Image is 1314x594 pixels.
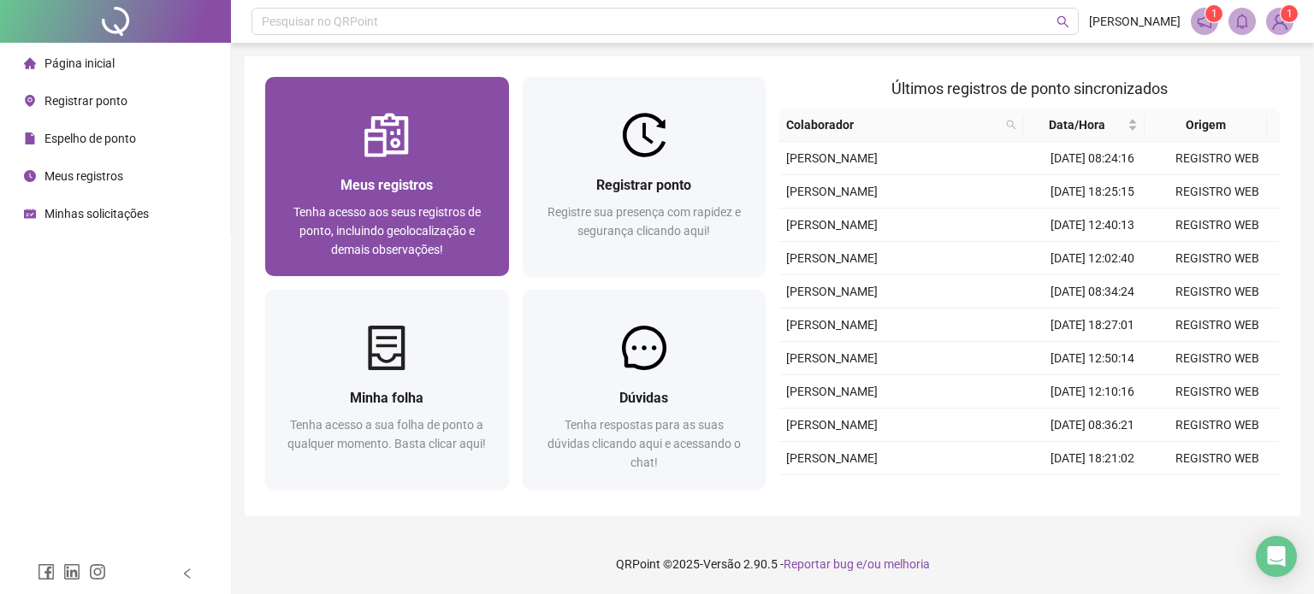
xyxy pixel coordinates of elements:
[596,177,691,193] span: Registrar ponto
[1155,309,1280,342] td: REGISTRO WEB
[44,132,136,145] span: Espelho de ponto
[1030,275,1155,309] td: [DATE] 08:34:24
[786,185,878,198] span: [PERSON_NAME]
[1030,242,1155,275] td: [DATE] 12:02:40
[703,557,741,571] span: Versão
[1234,14,1250,29] span: bell
[265,290,509,489] a: Minha folhaTenha acesso a sua folha de ponto a qualquer momento. Basta clicar aqui!
[786,451,878,465] span: [PERSON_NAME]
[786,151,878,165] span: [PERSON_NAME]
[231,534,1314,594] footer: QRPoint © 2025 - 2.90.5 -
[1030,309,1155,342] td: [DATE] 18:27:01
[63,563,80,580] span: linkedin
[786,418,878,432] span: [PERSON_NAME]
[1281,5,1298,22] sup: Atualize o seu contato no menu Meus Dados
[786,251,878,265] span: [PERSON_NAME]
[1030,442,1155,475] td: [DATE] 18:21:02
[1030,375,1155,409] td: [DATE] 12:10:16
[1287,8,1293,20] span: 1
[1256,536,1297,577] div: Open Intercom Messenger
[784,557,930,571] span: Reportar bug e/ou melhoria
[1030,209,1155,242] td: [DATE] 12:40:13
[547,418,741,469] span: Tenha respostas para as suas dúvidas clicando aqui e acessando o chat!
[786,218,878,232] span: [PERSON_NAME]
[786,318,878,332] span: [PERSON_NAME]
[265,77,509,276] a: Meus registrosTenha acesso aos seus registros de ponto, incluindo geolocalização e demais observa...
[1197,14,1212,29] span: notification
[24,95,36,107] span: environment
[786,285,878,298] span: [PERSON_NAME]
[786,115,999,134] span: Colaborador
[1003,112,1020,138] span: search
[24,132,36,144] span: file
[1023,109,1145,142] th: Data/Hora
[1030,342,1155,375] td: [DATE] 12:50:14
[340,177,433,193] span: Meus registros
[1211,8,1217,20] span: 1
[786,351,878,365] span: [PERSON_NAME]
[1155,442,1280,475] td: REGISTRO WEB
[786,385,878,398] span: [PERSON_NAME]
[1030,475,1155,509] td: [DATE] 12:45:59
[287,418,486,450] span: Tenha acesso a sua folha de ponto a qualquer momento. Basta clicar aqui!
[1155,342,1280,375] td: REGISTRO WEB
[523,290,766,489] a: DúvidasTenha respostas para as suas dúvidas clicando aqui e acessando o chat!
[24,57,36,69] span: home
[1057,15,1069,28] span: search
[181,568,193,579] span: left
[1155,275,1280,309] td: REGISTRO WEB
[619,390,668,406] span: Dúvidas
[24,208,36,220] span: schedule
[350,390,423,406] span: Minha folha
[89,563,106,580] span: instagram
[44,169,123,183] span: Meus registros
[38,563,55,580] span: facebook
[1030,175,1155,209] td: [DATE] 18:25:15
[1155,142,1280,175] td: REGISTRO WEB
[44,207,149,221] span: Minhas solicitações
[293,205,481,256] span: Tenha acesso aos seus registros de ponto, incluindo geolocalização e demais observações!
[1006,120,1016,130] span: search
[1145,109,1266,142] th: Origem
[44,94,127,108] span: Registrar ponto
[1030,409,1155,442] td: [DATE] 08:36:21
[1205,5,1222,22] sup: 1
[891,79,1168,97] span: Últimos registros de ponto sincronizados
[523,77,766,276] a: Registrar pontoRegistre sua presença com rapidez e segurança clicando aqui!
[44,56,115,70] span: Página inicial
[24,170,36,182] span: clock-circle
[1089,12,1181,31] span: [PERSON_NAME]
[1155,209,1280,242] td: REGISTRO WEB
[1155,242,1280,275] td: REGISTRO WEB
[1155,175,1280,209] td: REGISTRO WEB
[1030,115,1124,134] span: Data/Hora
[1267,9,1293,34] img: 93266
[1155,375,1280,409] td: REGISTRO WEB
[1155,475,1280,509] td: REGISTRO WEB
[1155,409,1280,442] td: REGISTRO WEB
[547,205,741,238] span: Registre sua presença com rapidez e segurança clicando aqui!
[1030,142,1155,175] td: [DATE] 08:24:16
